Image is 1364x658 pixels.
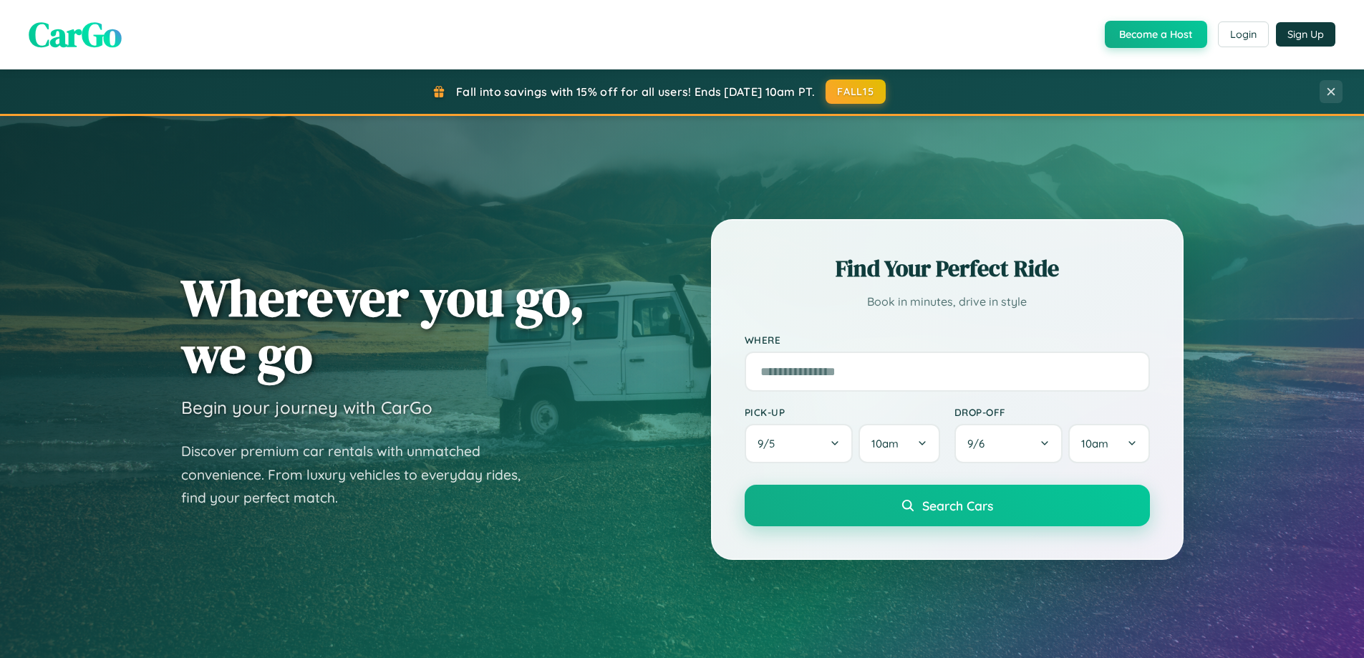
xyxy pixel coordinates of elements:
[858,424,939,463] button: 10am
[181,440,539,510] p: Discover premium car rentals with unmatched convenience. From luxury vehicles to everyday rides, ...
[826,79,886,104] button: FALL15
[181,269,585,382] h1: Wherever you go, we go
[1105,21,1207,48] button: Become a Host
[745,485,1150,526] button: Search Cars
[745,253,1150,284] h2: Find Your Perfect Ride
[745,334,1150,346] label: Where
[922,498,993,513] span: Search Cars
[745,424,853,463] button: 9/5
[1081,437,1108,450] span: 10am
[29,11,122,58] span: CarGo
[954,406,1150,418] label: Drop-off
[181,397,432,418] h3: Begin your journey with CarGo
[1068,424,1149,463] button: 10am
[1218,21,1269,47] button: Login
[745,406,940,418] label: Pick-up
[954,424,1063,463] button: 9/6
[758,437,782,450] span: 9 / 5
[871,437,899,450] span: 10am
[456,84,815,99] span: Fall into savings with 15% off for all users! Ends [DATE] 10am PT.
[745,291,1150,312] p: Book in minutes, drive in style
[967,437,992,450] span: 9 / 6
[1276,22,1335,47] button: Sign Up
